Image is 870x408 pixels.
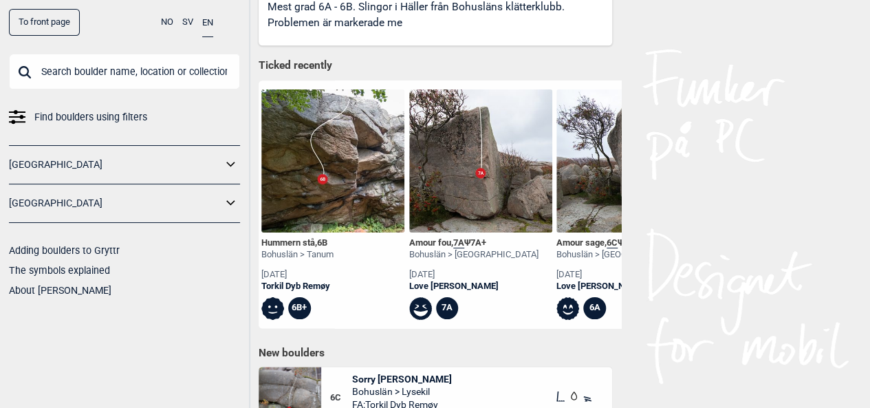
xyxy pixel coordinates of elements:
[556,281,686,292] a: Love [PERSON_NAME]
[259,58,612,74] h1: Ticked recently
[409,237,539,249] div: Amour fou , Ψ
[182,9,193,36] button: SV
[436,297,459,320] div: 7A
[470,237,486,248] span: 7A+
[9,285,111,296] a: About [PERSON_NAME]
[202,9,213,37] button: EN
[556,269,686,281] div: [DATE]
[9,265,110,276] a: The symbols explained
[261,249,334,261] div: Bohuslän > Tanum
[583,297,606,320] div: 6A
[317,237,327,248] span: 6B
[556,237,686,249] div: Amour sage , Ψ
[409,89,552,233] img: Amour fou 211010
[9,193,222,213] a: [GEOGRAPHIC_DATA]
[453,237,464,248] span: 7A
[261,89,404,233] img: Hummern sta
[161,9,173,36] button: NO
[556,89,699,233] img: Amour Sage 211010
[352,373,452,385] span: Sorry [PERSON_NAME]
[9,107,240,127] a: Find boulders using filters
[9,245,120,256] a: Adding boulders to Gryttr
[9,155,222,175] a: [GEOGRAPHIC_DATA]
[352,385,452,398] span: Bohuslän > Lysekil
[409,281,539,292] a: Love [PERSON_NAME]
[330,392,353,404] span: 6C
[409,249,539,261] div: Bohuslän > [GEOGRAPHIC_DATA]
[288,297,311,320] div: 6B+
[607,237,618,248] span: 6C
[261,281,334,292] a: Torkil Dyb Remøy
[259,346,612,360] h1: New boulders
[261,269,334,281] div: [DATE]
[261,237,334,249] div: Hummern stå ,
[409,269,539,281] div: [DATE]
[9,54,240,89] input: Search boulder name, location or collection
[34,107,147,127] span: Find boulders using filters
[556,249,686,261] div: Bohuslän > [GEOGRAPHIC_DATA]
[9,9,80,36] a: To front page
